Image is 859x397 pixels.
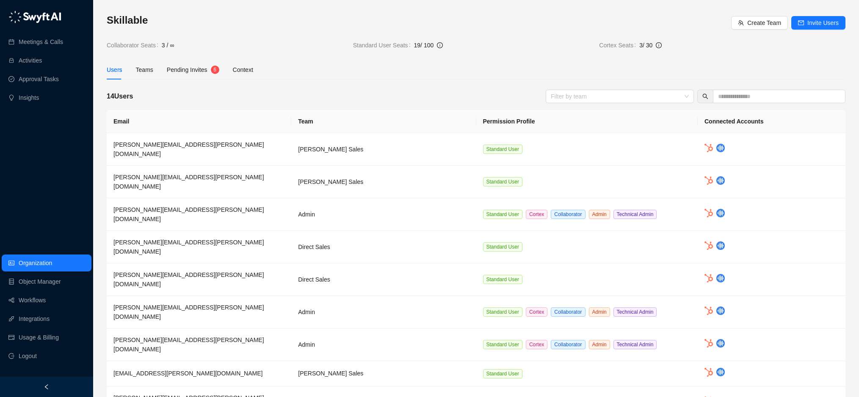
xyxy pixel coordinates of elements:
img: chorus-BBBF9yxZ.png [716,274,725,282]
span: Collaborator [551,307,585,317]
a: Usage & Billing [19,329,59,346]
span: logout [8,353,14,359]
span: [PERSON_NAME][EMAIL_ADDRESS][PERSON_NAME][DOMAIN_NAME] [113,206,264,222]
div: Context [233,65,253,74]
span: Standard User [483,177,522,186]
iframe: Open customer support [832,369,855,392]
img: hubspot-DkpyWjJb.png [704,241,713,250]
span: Technical Admin [613,340,657,349]
div: Teams [136,65,153,74]
sup: 6 [211,66,219,74]
a: Activities [19,52,42,69]
a: Meetings & Calls [19,33,63,50]
button: Create Team [731,16,788,30]
img: chorus-BBBF9yxZ.png [716,209,725,217]
span: info-circle [437,42,443,48]
span: Cortex [526,210,547,219]
img: chorus-BBBF9yxZ.png [716,176,725,185]
span: [PERSON_NAME][EMAIL_ADDRESS][PERSON_NAME][DOMAIN_NAME] [113,141,264,157]
span: Standard User [483,210,522,219]
span: Admin [589,210,610,219]
img: chorus-BBBF9yxZ.png [716,368,725,376]
span: Standard User Seats [353,41,414,50]
a: Approval Tasks [19,71,59,88]
span: [PERSON_NAME][EMAIL_ADDRESS][PERSON_NAME][DOMAIN_NAME] [113,239,264,255]
a: Organization [19,255,52,271]
img: chorus-BBBF9yxZ.png [716,144,725,152]
span: 19 / 100 [414,42,434,49]
img: hubspot-DkpyWjJb.png [704,307,713,315]
th: Permission Profile [476,110,698,133]
span: Admin [589,307,610,317]
img: hubspot-DkpyWjJb.png [704,274,713,283]
td: Admin [291,198,476,231]
span: mail [798,20,804,26]
span: [PERSON_NAME][EMAIL_ADDRESS][PERSON_NAME][DOMAIN_NAME] [113,271,264,287]
img: hubspot-DkpyWjJb.png [704,144,713,153]
h5: 14 Users [107,91,133,101]
span: Admin [589,340,610,349]
span: search [702,93,708,99]
span: Standard User [483,242,522,252]
div: Users [107,65,122,74]
span: 3 / 30 [639,42,652,49]
span: Collaborator [551,340,585,349]
td: Admin [291,296,476,329]
td: Direct Sales [291,231,476,263]
td: [PERSON_NAME] Sales [291,133,476,166]
a: Workflows [19,292,46,309]
span: 6 [213,67,216,73]
span: left [44,384,50,390]
img: hubspot-DkpyWjJb.png [704,339,713,348]
span: Standard User [483,307,522,317]
span: Pending Invites [167,66,207,73]
span: Cortex Seats [599,41,639,50]
button: Invite Users [791,16,845,30]
h3: Skillable [107,14,731,27]
a: Integrations [19,310,50,327]
span: Collaborator [551,210,585,219]
span: [EMAIL_ADDRESS][PERSON_NAME][DOMAIN_NAME] [113,370,262,377]
span: Create Team [747,18,781,27]
td: Direct Sales [291,263,476,296]
span: Standard User [483,340,522,349]
td: [PERSON_NAME] Sales [291,166,476,198]
img: hubspot-DkpyWjJb.png [704,368,713,377]
a: Insights [19,89,39,106]
span: [PERSON_NAME][EMAIL_ADDRESS][PERSON_NAME][DOMAIN_NAME] [113,337,264,353]
span: Logout [19,348,37,364]
span: Standard User [483,275,522,284]
span: Cortex [526,340,547,349]
span: Standard User [483,369,522,378]
img: chorus-BBBF9yxZ.png [716,339,725,348]
span: 3 / ∞ [162,41,174,50]
img: logo-05li4sbe.png [8,11,61,23]
td: [PERSON_NAME] Sales [291,361,476,386]
span: info-circle [656,42,662,48]
span: [PERSON_NAME][EMAIL_ADDRESS][PERSON_NAME][DOMAIN_NAME] [113,174,264,190]
img: chorus-BBBF9yxZ.png [716,241,725,250]
img: hubspot-DkpyWjJb.png [704,209,713,218]
span: Collaborator Seats [107,41,162,50]
td: Admin [291,329,476,361]
span: [PERSON_NAME][EMAIL_ADDRESS][PERSON_NAME][DOMAIN_NAME] [113,304,264,320]
th: Connected Accounts [698,110,845,133]
span: Technical Admin [613,210,657,219]
th: Team [291,110,476,133]
img: hubspot-DkpyWjJb.png [704,176,713,185]
span: Cortex [526,307,547,317]
span: Technical Admin [613,307,657,317]
span: Standard User [483,145,522,154]
span: team [738,20,744,26]
th: Email [107,110,291,133]
a: Object Manager [19,273,61,290]
img: chorus-BBBF9yxZ.png [716,307,725,315]
span: Invite Users [807,18,839,27]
